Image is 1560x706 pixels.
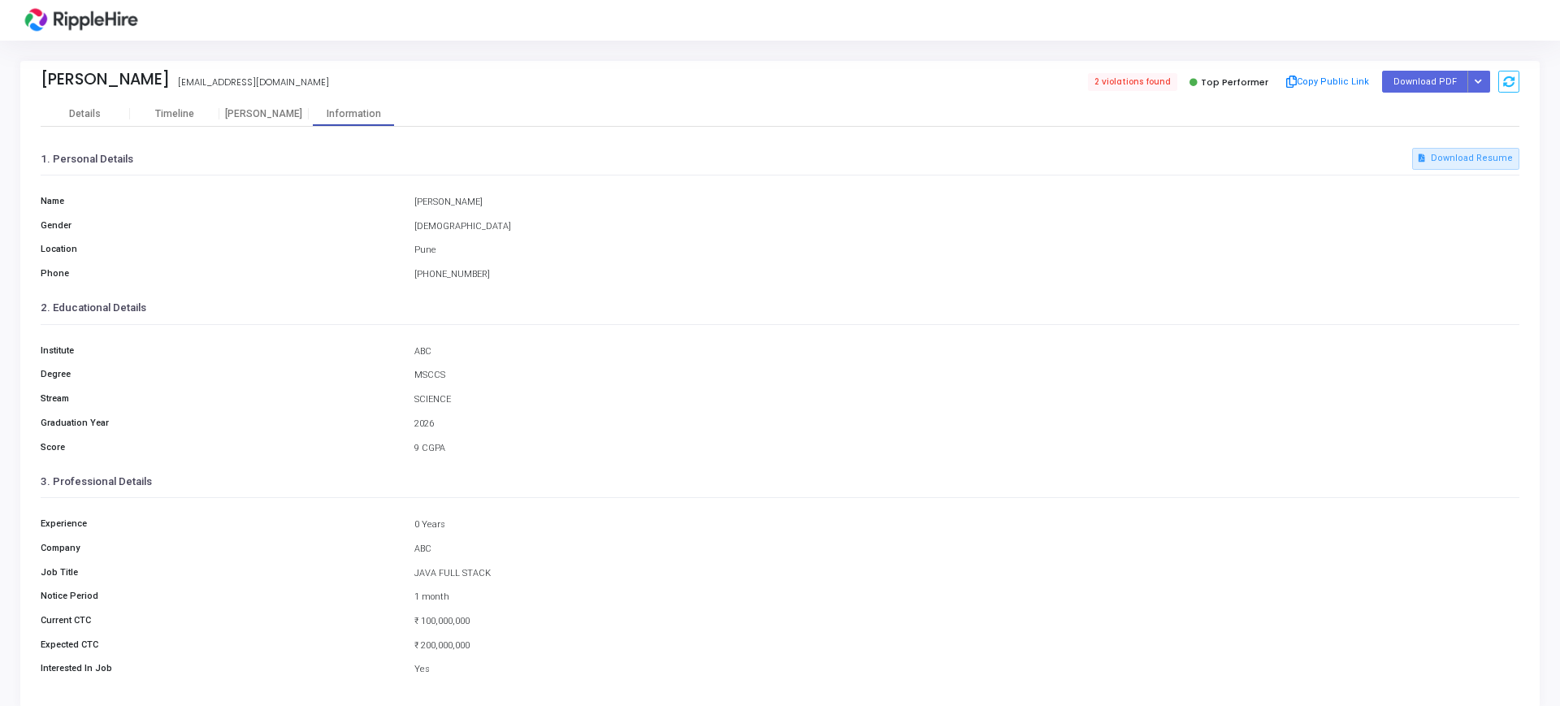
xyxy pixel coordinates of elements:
[32,591,406,601] h6: Notice Period
[406,268,1527,284] div: [PHONE_NUMBER]
[406,196,1527,211] div: [PERSON_NAME]
[69,108,101,120] div: Details
[406,591,1527,606] div: 1 month
[32,663,406,674] h6: Interested In Job
[20,4,142,37] img: logo
[406,393,1527,409] div: SCIENCE
[41,70,170,89] div: [PERSON_NAME]
[1412,148,1519,169] button: Download Resume
[32,393,406,404] h6: Stream
[406,244,1527,259] div: Pune
[406,369,1527,384] div: MSCCS
[32,615,406,626] h6: Current CTC
[32,518,406,529] h6: Experience
[32,543,406,553] h6: Company
[406,220,1527,236] div: [DEMOGRAPHIC_DATA]
[406,418,1527,433] div: 2026
[219,108,309,120] div: [PERSON_NAME]
[32,345,406,356] h6: Institute
[1382,71,1468,93] button: Download PDF
[32,567,406,578] h6: Job Title
[1088,73,1177,91] span: 2 violations found
[32,639,406,650] h6: Expected CTC
[32,244,406,254] h6: Location
[406,518,1527,534] div: 0 Years
[32,369,406,379] h6: Degree
[32,418,406,428] h6: Graduation Year
[406,663,1527,678] div: Yes
[1201,76,1268,89] span: Top Performer
[309,108,398,120] div: Information
[41,475,152,488] h3: 3. Professional Details
[32,268,406,279] h6: Phone
[32,220,406,231] h6: Gender
[41,301,146,314] h3: 2. Educational Details
[1467,71,1490,93] div: Button group with nested dropdown
[155,108,194,120] div: Timeline
[32,196,406,206] h6: Name
[1280,70,1374,94] button: Copy Public Link
[406,345,1527,361] div: ABC
[41,148,1519,169] h3: 1. Personal Details
[406,567,1527,583] div: JAVA FULL STACK
[406,442,1527,457] div: 9 CGPA
[406,615,1527,630] div: ₹ 100,000,000
[32,442,406,453] h6: Score
[178,76,329,89] div: [EMAIL_ADDRESS][DOMAIN_NAME]
[406,543,1527,558] div: ABC
[406,639,1527,655] div: ₹ 200,000,000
